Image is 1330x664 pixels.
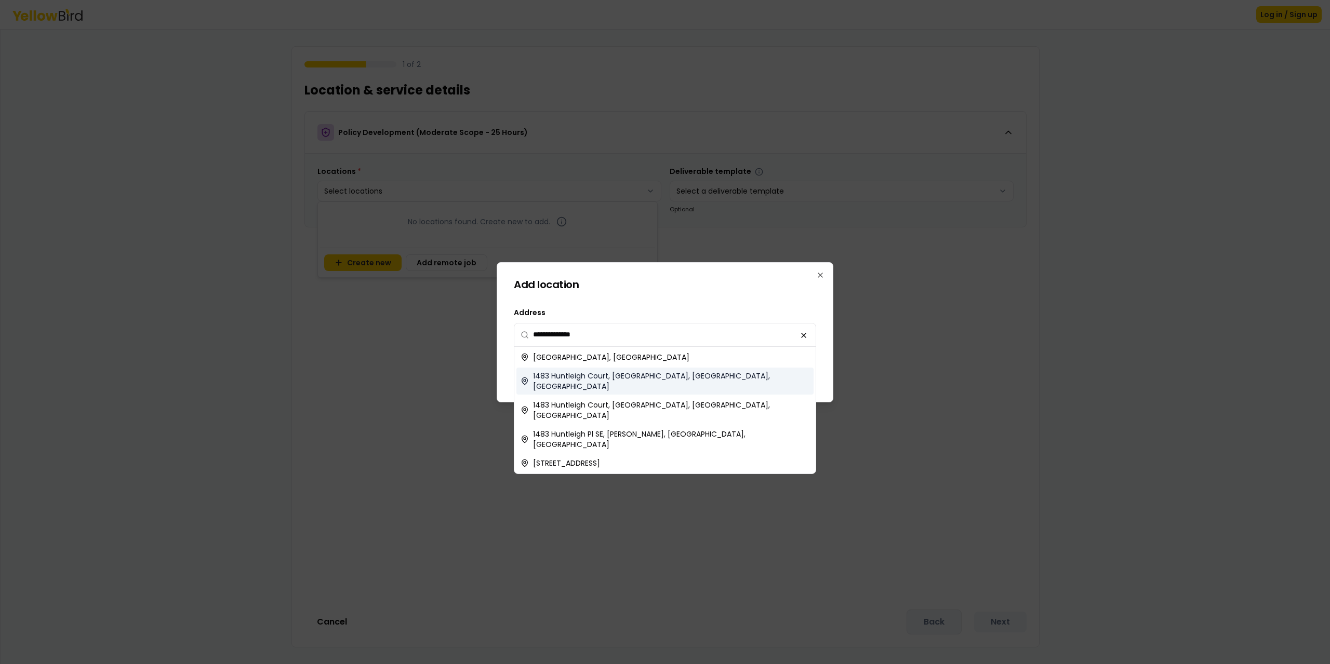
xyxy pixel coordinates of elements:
[514,279,816,290] h2: Add location
[533,352,689,362] span: [GEOGRAPHIC_DATA], [GEOGRAPHIC_DATA]
[533,429,809,450] span: 1483 Huntleigh Pl SE, [PERSON_NAME], [GEOGRAPHIC_DATA], [GEOGRAPHIC_DATA]
[514,307,546,318] label: Address
[533,458,600,468] span: [STREET_ADDRESS]
[514,347,816,473] div: Suggestions
[533,371,809,391] span: 1483 Huntleigh Court, [GEOGRAPHIC_DATA], [GEOGRAPHIC_DATA], [GEOGRAPHIC_DATA]
[533,400,809,421] span: 1483 Huntleigh Court, [GEOGRAPHIC_DATA], [GEOGRAPHIC_DATA], [GEOGRAPHIC_DATA]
